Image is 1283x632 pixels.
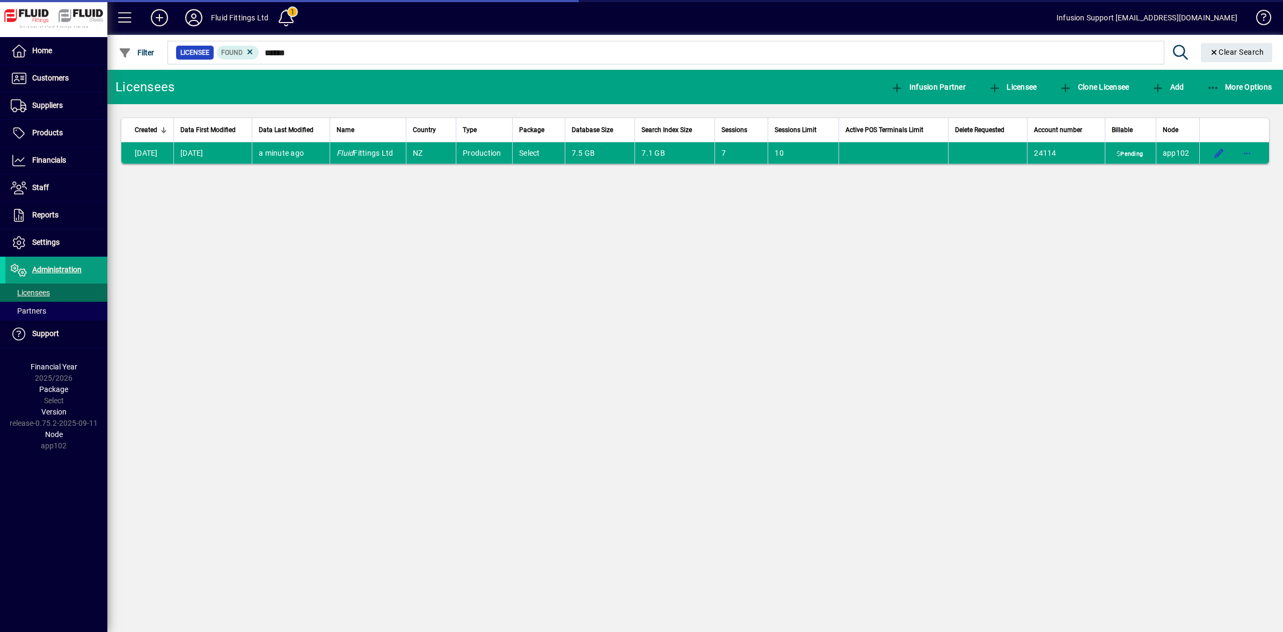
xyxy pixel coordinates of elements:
[211,9,268,26] div: Fluid Fittings Ltd
[986,77,1040,97] button: Licensee
[5,147,107,174] a: Financials
[1056,9,1237,26] div: Infusion Support [EMAIL_ADDRESS][DOMAIN_NAME]
[259,124,314,136] span: Data Last Modified
[32,74,69,82] span: Customers
[5,321,107,347] a: Support
[1211,144,1228,162] button: Edit
[1163,124,1193,136] div: Node
[221,49,243,56] span: Found
[1207,83,1272,91] span: More Options
[31,362,77,371] span: Financial Year
[32,238,60,246] span: Settings
[5,38,107,64] a: Home
[337,149,393,157] span: Fittings Ltd
[135,124,167,136] div: Created
[337,124,354,136] span: Name
[721,124,761,136] div: Sessions
[845,124,942,136] div: Active POS Terminals Limit
[41,408,67,416] span: Version
[955,124,1004,136] span: Delete Requested
[180,124,245,136] div: Data First Modified
[32,46,52,55] span: Home
[180,124,236,136] span: Data First Modified
[45,430,63,439] span: Node
[11,288,50,297] span: Licensees
[142,8,177,27] button: Add
[5,175,107,201] a: Staff
[519,124,558,136] div: Package
[413,124,436,136] span: Country
[115,78,174,96] div: Licensees
[413,124,450,136] div: Country
[641,124,692,136] span: Search Index Size
[5,284,107,302] a: Licensees
[456,142,512,164] td: Production
[32,210,59,219] span: Reports
[121,142,173,164] td: [DATE]
[775,124,817,136] span: Sessions Limit
[1112,124,1149,136] div: Billable
[5,65,107,92] a: Customers
[1027,142,1105,164] td: 24114
[463,124,477,136] span: Type
[5,92,107,119] a: Suppliers
[641,124,708,136] div: Search Index Size
[1163,149,1190,157] span: app102.prod.infusionbusinesssoftware.com
[463,124,506,136] div: Type
[1204,77,1275,97] button: More Options
[217,46,259,60] mat-chip: Found Status: Found
[1163,124,1178,136] span: Node
[11,307,46,315] span: Partners
[635,142,715,164] td: 7.1 GB
[1149,77,1186,97] button: Add
[337,149,353,157] em: Fluid
[177,8,211,27] button: Profile
[572,124,629,136] div: Database Size
[406,142,456,164] td: NZ
[512,142,565,164] td: Select
[888,77,968,97] button: Infusion Partner
[845,124,923,136] span: Active POS Terminals Limit
[1238,144,1256,162] button: More options
[32,128,63,137] span: Products
[988,83,1037,91] span: Licensee
[259,124,323,136] div: Data Last Modified
[5,229,107,256] a: Settings
[5,302,107,320] a: Partners
[119,48,155,57] span: Filter
[1248,2,1270,37] a: Knowledge Base
[337,124,399,136] div: Name
[1056,77,1132,97] button: Clone Licensee
[1112,124,1133,136] span: Billable
[1201,43,1273,62] button: Clear
[715,142,768,164] td: 7
[1034,124,1082,136] span: Account number
[565,142,635,164] td: 7.5 GB
[32,329,59,338] span: Support
[5,202,107,229] a: Reports
[252,142,330,164] td: a minute ago
[721,124,747,136] span: Sessions
[1209,48,1264,56] span: Clear Search
[519,124,544,136] span: Package
[768,142,839,164] td: 10
[775,124,832,136] div: Sessions Limit
[1059,83,1129,91] span: Clone Licensee
[1114,150,1145,158] span: Pending
[116,43,157,62] button: Filter
[5,120,107,147] a: Products
[32,183,49,192] span: Staff
[32,156,66,164] span: Financials
[891,83,966,91] span: Infusion Partner
[135,124,157,136] span: Created
[1151,83,1184,91] span: Add
[173,142,252,164] td: [DATE]
[32,101,63,110] span: Suppliers
[955,124,1020,136] div: Delete Requested
[39,385,68,394] span: Package
[32,265,82,274] span: Administration
[1034,124,1098,136] div: Account number
[572,124,613,136] span: Database Size
[180,47,209,58] span: Licensee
